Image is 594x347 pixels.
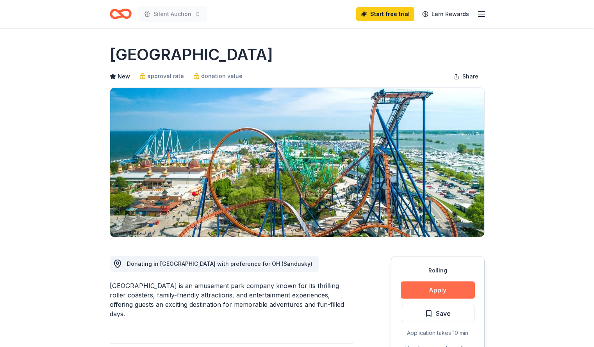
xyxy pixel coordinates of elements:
button: Silent Auction [138,6,207,22]
span: Share [462,72,478,81]
a: Home [110,5,132,23]
span: approval rate [147,71,184,81]
span: Donating in [GEOGRAPHIC_DATA] with preference for OH (Sandusky) [127,260,312,267]
span: New [118,72,130,81]
button: Save [401,305,475,322]
a: donation value [193,71,243,81]
span: Silent Auction [153,9,191,19]
button: Share [447,69,485,84]
div: [GEOGRAPHIC_DATA] is an amusement park company known for its thrilling roller coasters, family-fr... [110,281,353,319]
button: Apply [401,281,475,299]
a: Start free trial [356,7,414,21]
div: Application takes 10 min [401,328,475,338]
a: approval rate [139,71,184,81]
div: Rolling [401,266,475,275]
a: Earn Rewards [417,7,474,21]
span: donation value [201,71,243,81]
span: Save [436,308,451,319]
h1: [GEOGRAPHIC_DATA] [110,44,273,66]
img: Image for Cedar Point [110,88,484,237]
